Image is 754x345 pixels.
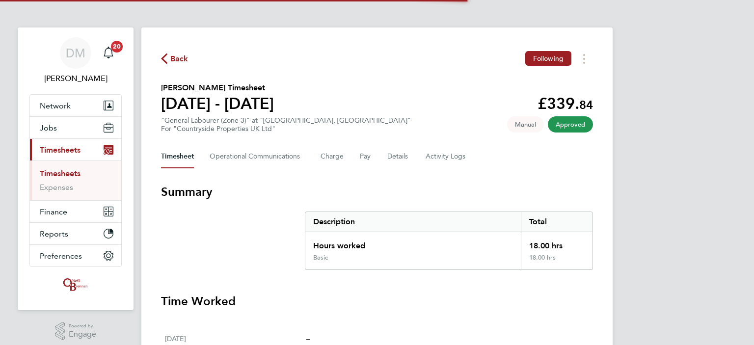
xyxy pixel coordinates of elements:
span: Network [40,101,71,110]
button: Charge [321,145,344,168]
span: Jobs [40,123,57,133]
span: Danielle Murphy [29,73,122,84]
div: 18.00 hrs [521,254,592,269]
button: Network [30,95,121,116]
a: DM[PERSON_NAME] [29,37,122,84]
button: Reports [30,223,121,244]
h3: Time Worked [161,293,593,309]
button: Operational Communications [210,145,305,168]
button: Finance [30,201,121,222]
button: Timesheets [30,139,121,160]
span: Following [533,54,564,63]
span: 20 [111,41,123,53]
a: Expenses [40,183,73,192]
span: Timesheets [40,145,81,155]
button: Timesheets Menu [575,51,593,66]
span: Powered by [69,322,96,330]
span: Preferences [40,251,82,261]
span: Finance [40,207,67,216]
button: Back [161,53,188,65]
h1: [DATE] - [DATE] [161,94,274,113]
button: Timesheet [161,145,194,168]
div: [DATE] [165,333,306,345]
button: Following [525,51,571,66]
span: This timesheet was manually created. [507,116,544,133]
div: "General Labourer (Zone 3)" at "[GEOGRAPHIC_DATA], [GEOGRAPHIC_DATA]" [161,116,411,133]
h3: Summary [161,184,593,200]
div: Description [305,212,521,232]
span: This timesheet has been approved. [548,116,593,133]
button: Jobs [30,117,121,138]
a: Powered byEngage [55,322,97,341]
h2: [PERSON_NAME] Timesheet [161,82,274,94]
span: – [306,334,310,343]
a: Go to home page [29,277,122,292]
div: Timesheets [30,160,121,200]
div: Total [521,212,592,232]
a: 20 [99,37,118,69]
span: Engage [69,330,96,339]
span: Reports [40,229,68,239]
span: 84 [579,98,593,112]
nav: Main navigation [18,27,134,310]
div: For "Countryside Properties UK Ltd" [161,125,411,133]
img: oneillandbrennan-logo-retina.png [61,277,90,292]
div: 18.00 hrs [521,232,592,254]
div: Hours worked [305,232,521,254]
button: Preferences [30,245,121,266]
app-decimal: £339. [538,94,593,113]
span: DM [66,47,85,59]
div: Basic [313,254,328,262]
span: Back [170,53,188,65]
div: Summary [305,212,593,270]
a: Timesheets [40,169,81,178]
button: Pay [360,145,372,168]
button: Details [387,145,410,168]
button: Activity Logs [426,145,467,168]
